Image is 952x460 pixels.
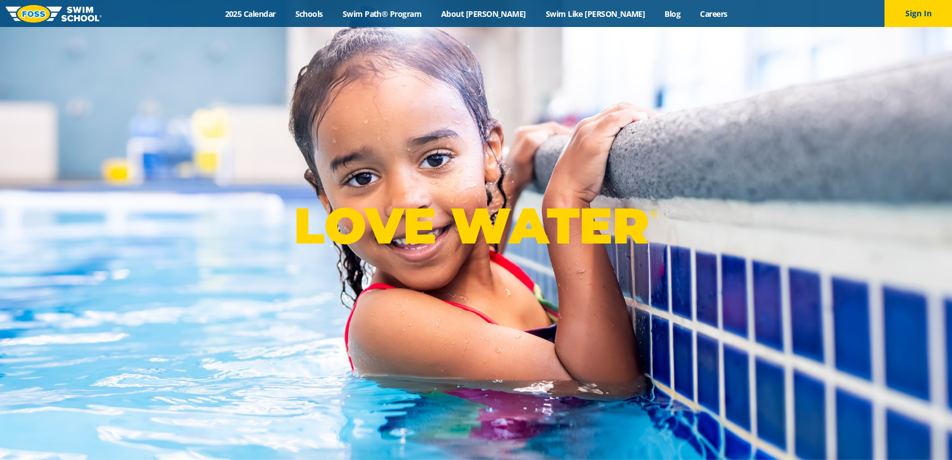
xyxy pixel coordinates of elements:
[285,8,333,19] a: Schools
[215,8,285,19] a: 2025 Calendar
[294,196,658,256] p: LOVE WATER
[6,5,102,22] img: FOSS Swim School Logo
[690,8,737,19] a: Careers
[432,8,536,19] a: About [PERSON_NAME]
[655,8,690,19] a: Blog
[649,207,658,221] sup: ®
[536,8,655,19] a: Swim Like [PERSON_NAME]
[333,8,431,19] a: Swim Path® Program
